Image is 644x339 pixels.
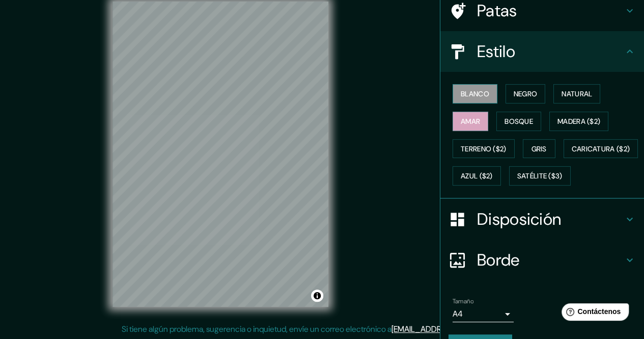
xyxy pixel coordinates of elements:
[505,117,533,126] font: Bosque
[311,290,323,302] button: Activar o desactivar atribución
[113,2,328,307] canvas: Mapa
[453,112,488,131] button: Amar
[453,139,515,159] button: Terreno ($2)
[509,166,571,186] button: Satélite ($3)
[477,41,515,62] font: Estilo
[453,166,501,186] button: Azul ($2)
[553,299,633,328] iframe: Lanzador de widgets de ayuda
[549,112,608,131] button: Madera ($2)
[122,324,391,334] font: Si tiene algún problema, sugerencia o inquietud, envíe un correo electrónico a
[531,144,547,153] font: Gris
[440,31,644,72] div: Estilo
[514,89,538,98] font: Negro
[440,240,644,280] div: Borde
[477,208,561,230] font: Disposición
[572,144,630,153] font: Caricatura ($2)
[453,306,514,322] div: A4
[453,308,463,319] font: A4
[553,84,600,103] button: Natural
[557,117,600,126] font: Madera ($2)
[461,172,493,181] font: Azul ($2)
[461,117,480,126] font: Amar
[453,297,473,305] font: Tamaño
[562,89,592,98] font: Natural
[523,139,555,159] button: Gris
[496,112,541,131] button: Bosque
[517,172,563,181] font: Satélite ($3)
[477,249,520,271] font: Borde
[391,324,517,334] a: [EMAIL_ADDRESS][DOMAIN_NAME]
[461,144,507,153] font: Terreno ($2)
[564,139,638,159] button: Caricatura ($2)
[506,84,546,103] button: Negro
[461,89,489,98] font: Blanco
[440,199,644,240] div: Disposición
[453,84,497,103] button: Blanco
